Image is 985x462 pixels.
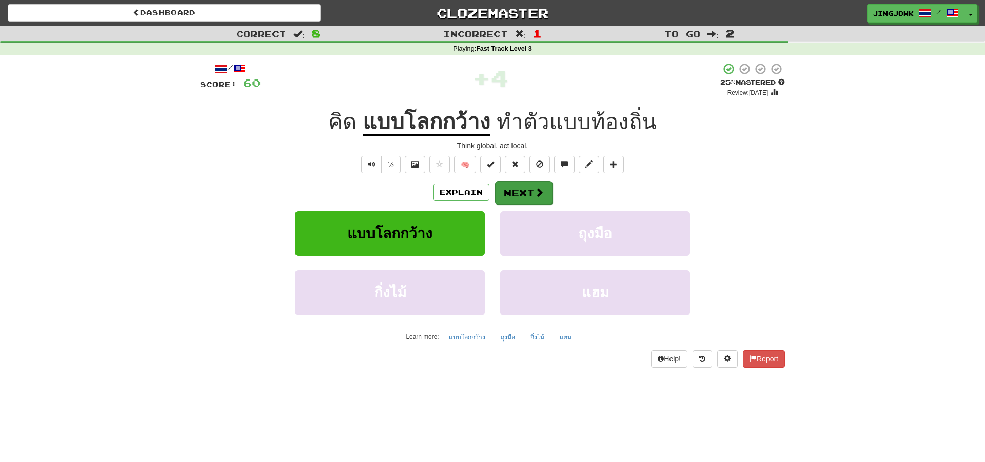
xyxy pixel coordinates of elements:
span: : [707,30,719,38]
button: ถุงมือ [495,330,521,345]
button: Discuss sentence (alt+u) [554,156,575,173]
span: กิ่งไม้ [374,285,406,300]
button: Favorite sentence (alt+f) [429,156,450,173]
span: ทำตัวแบบท้องถิ่น [497,110,657,134]
button: Add to collection (alt+a) [603,156,624,173]
button: Reset to 0% Mastered (alt+r) [505,156,525,173]
u: แบบโลกกว้าง [363,110,490,136]
button: Help! [651,350,687,368]
button: Edit sentence (alt+d) [579,156,599,173]
small: Learn more: [406,333,439,340]
button: Set this sentence to 100% Mastered (alt+m) [480,156,501,173]
span: ถุงมือ [578,226,612,242]
button: Round history (alt+y) [693,350,712,368]
a: Clozemaster [336,4,649,22]
div: Think global, act local. [200,140,785,151]
button: Explain [433,184,489,201]
span: 8 [312,27,321,39]
span: คิด [328,110,357,134]
span: : [515,30,526,38]
span: Incorrect [443,29,508,39]
a: jingjowk / [867,4,964,23]
span: : [293,30,305,38]
span: + [472,63,490,93]
span: jingjowk [873,9,914,18]
span: / [936,8,941,15]
span: 25 % [720,78,736,86]
button: ½ [381,156,401,173]
button: Show image (alt+x) [405,156,425,173]
button: แบบโลกกว้าง [295,211,485,256]
span: 60 [243,76,261,89]
button: ถุงมือ [500,211,690,256]
button: แฮม [500,270,690,315]
button: Next [495,181,553,205]
button: Ignore sentence (alt+i) [529,156,550,173]
strong: Fast Track Level 3 [476,45,532,52]
div: / [200,63,261,75]
span: แฮม [582,285,609,300]
div: Text-to-speech controls [359,156,401,173]
span: Score: [200,80,237,89]
a: Dashboard [8,4,321,22]
span: แบบโลกกว้าง [347,226,432,242]
span: 4 [490,65,508,91]
button: กิ่งไม้ [295,270,485,315]
button: 🧠 [454,156,476,173]
span: To go [664,29,700,39]
button: แบบโลกกว้าง [443,330,491,345]
button: Report [743,350,785,368]
span: Correct [236,29,286,39]
button: Play sentence audio (ctl+space) [361,156,382,173]
small: Review: [DATE] [727,89,769,96]
button: กิ่งไม้ [525,330,550,345]
div: Mastered [720,78,785,87]
span: 2 [726,27,735,39]
button: แฮม [554,330,577,345]
span: 1 [533,27,542,39]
